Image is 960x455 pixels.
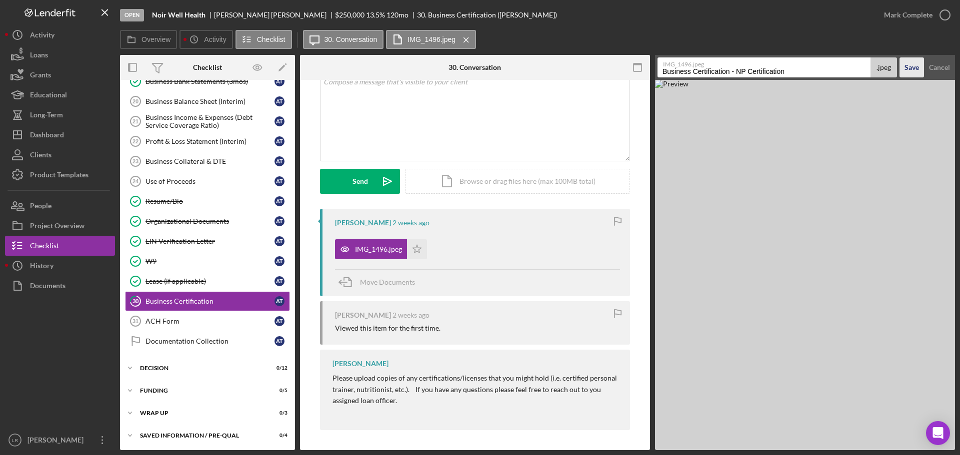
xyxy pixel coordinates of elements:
[132,318,138,324] tspan: 31
[360,278,415,286] span: Move Documents
[235,30,292,49] button: Checklist
[179,30,232,49] button: Activity
[335,311,391,319] div: [PERSON_NAME]
[30,85,67,107] div: Educational
[274,116,284,126] div: A T
[386,11,408,19] div: 120 mo
[145,237,274,245] div: EIN Verification Letter
[132,178,139,184] tspan: 24
[655,80,955,450] img: Preview
[145,113,274,129] div: Business Income & Expenses (Debt Service Coverage Ratio)
[125,311,290,331] a: 31ACH FormAT
[392,219,429,227] time: 2025-09-19 17:10
[30,276,65,298] div: Documents
[25,430,90,453] div: [PERSON_NAME]
[132,118,138,124] tspan: 21
[274,296,284,306] div: A T
[5,45,115,65] button: Loans
[324,35,377,43] label: 30. Conversation
[274,156,284,166] div: A T
[274,196,284,206] div: A T
[152,11,205,19] b: Noir Well Health
[5,165,115,185] a: Product Templates
[269,365,287,371] div: 0 / 12
[30,165,88,187] div: Product Templates
[141,35,170,43] label: Overview
[145,157,274,165] div: Business Collateral & DTE
[193,63,222,71] div: Checklist
[140,433,262,439] div: Saved Information / Pre-Qual
[355,245,402,253] div: IMG_1496.jpeg
[30,216,84,238] div: Project Overview
[145,217,274,225] div: Organizational Documents
[5,125,115,145] button: Dashboard
[274,276,284,286] div: A T
[5,105,115,125] a: Long-Term
[132,98,138,104] tspan: 20
[30,45,48,67] div: Loans
[145,77,274,85] div: Business Bank Statements (3mos)
[5,216,115,236] button: Project Overview
[5,25,115,45] a: Activity
[5,236,115,256] button: Checklist
[125,211,290,231] a: Organizational DocumentsAT
[125,191,290,211] a: Resume/BioAT
[274,216,284,226] div: A T
[140,365,262,371] div: Decision
[5,276,115,296] button: Documents
[407,35,455,43] label: IMG_1496.jpeg
[335,324,440,332] div: Viewed this item for the first time.
[926,421,950,445] div: Open Intercom Messenger
[303,30,384,49] button: 30. Conversation
[274,336,284,346] div: A T
[140,388,262,394] div: Funding
[5,430,115,450] button: LR[PERSON_NAME]
[145,177,274,185] div: Use of Proceeds
[274,236,284,246] div: A T
[5,65,115,85] a: Grants
[30,196,51,218] div: People
[884,5,932,25] div: Mark Complete
[145,297,274,305] div: Business Certification
[145,137,274,145] div: Profit & Loss Statement (Interim)
[145,337,274,345] div: Documentation Collection
[145,97,274,105] div: Business Balance Sheet (Interim)
[132,138,138,144] tspan: 22
[132,158,138,164] tspan: 23
[125,271,290,291] a: Lease (if applicable)AT
[125,91,290,111] a: 20Business Balance Sheet (Interim)AT
[663,58,872,68] label: IMG_1496.jpeg
[125,231,290,251] a: EIN Verification LetterAT
[145,257,274,265] div: W9
[392,311,429,319] time: 2025-09-19 17:09
[30,256,53,278] div: History
[5,145,115,165] a: Clients
[874,5,955,25] button: Mark Complete
[274,76,284,86] div: A T
[417,11,557,19] div: 30. Business Certification ([PERSON_NAME])
[30,105,63,127] div: Long-Term
[120,9,144,21] div: Open
[5,256,115,276] a: History
[145,317,274,325] div: ACH Form
[335,10,364,19] span: $250,000
[145,277,274,285] div: Lease (if applicable)
[269,388,287,394] div: 0 / 5
[257,35,285,43] label: Checklist
[366,11,385,19] div: 13.5 %
[335,270,425,295] button: Move Documents
[5,196,115,216] button: People
[30,236,59,258] div: Checklist
[125,71,290,91] a: Business Bank Statements (3mos)AT
[5,85,115,105] button: Educational
[125,251,290,271] a: W9AT
[125,291,290,311] a: 30Business CertificationAT
[274,256,284,266] div: A T
[125,331,290,351] a: Documentation CollectionAT
[274,96,284,106] div: A T
[30,145,51,167] div: Clients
